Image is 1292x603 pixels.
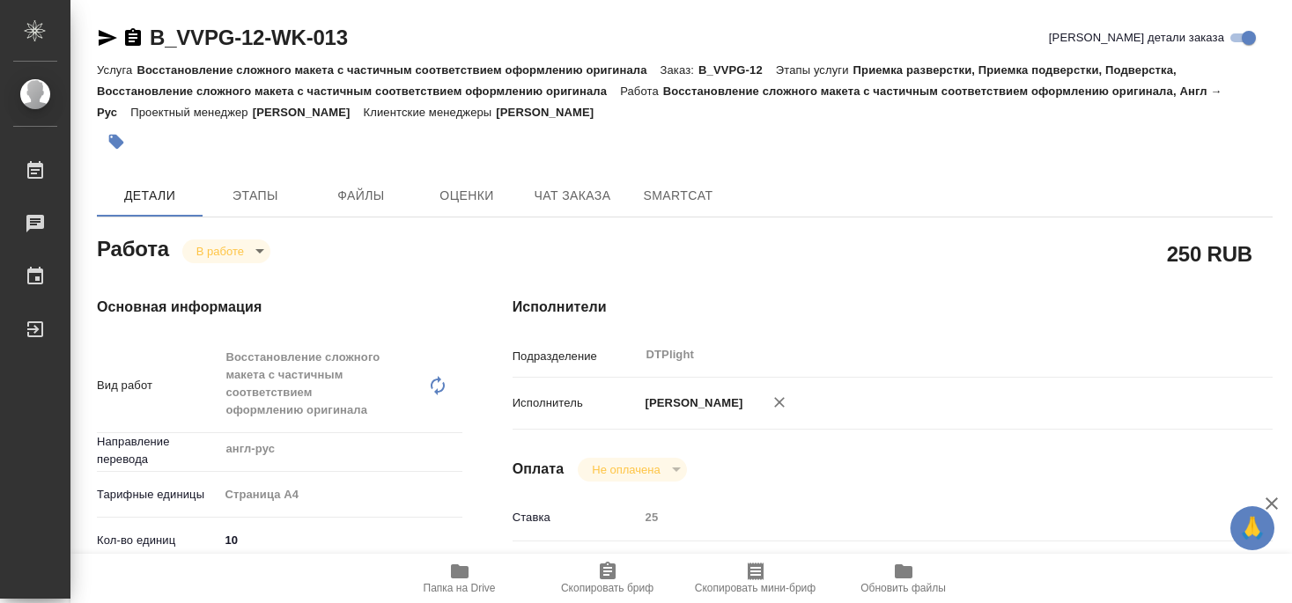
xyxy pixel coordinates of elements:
h4: Исполнители [513,297,1273,318]
p: [PERSON_NAME] [253,106,364,119]
button: Добавить тэг [97,122,136,161]
button: Папка на Drive [386,554,534,603]
p: Клиентские менеджеры [364,106,497,119]
div: RUB [639,548,1209,578]
p: Ставка [513,509,639,526]
p: Заказ: [661,63,698,77]
p: Подразделение [513,348,639,365]
span: [PERSON_NAME] детали заказа [1049,29,1224,47]
button: Обновить файлы [830,554,978,603]
div: В работе [578,458,686,482]
input: ✎ Введи что-нибудь [218,527,462,553]
p: Работа [620,85,663,98]
button: Скопировать ссылку для ЯМессенджера [97,27,118,48]
p: Услуга [97,63,137,77]
span: Чат заказа [530,185,615,207]
span: Файлы [319,185,403,207]
h2: 250 RUB [1167,239,1252,268]
span: Детали [107,185,192,207]
button: Скопировать бриф [534,554,682,603]
p: Тарифные единицы [97,486,218,504]
p: Кол-во единиц [97,532,218,549]
span: Скопировать бриф [561,582,653,594]
button: Удалить исполнителя [760,383,799,422]
input: Пустое поле [639,504,1209,530]
span: Этапы [213,185,298,207]
button: Скопировать ссылку [122,27,144,48]
button: В работе [191,244,249,259]
h4: Оплата [513,459,565,480]
p: B_VVPG-12 [698,63,776,77]
a: B_VVPG-12-WK-013 [150,26,348,49]
p: [PERSON_NAME] [639,394,743,412]
button: 🙏 [1230,506,1274,550]
p: Исполнитель [513,394,639,412]
button: Не оплачена [587,462,665,477]
p: Вид работ [97,377,218,394]
span: SmartCat [636,185,720,207]
p: [PERSON_NAME] [496,106,607,119]
p: Проектный менеджер [130,106,252,119]
span: Скопировать мини-бриф [695,582,816,594]
h4: Основная информация [97,297,442,318]
div: В работе [182,239,270,263]
p: Этапы услуги [776,63,853,77]
span: Папка на Drive [424,582,496,594]
h2: Работа [97,232,169,263]
span: 🙏 [1237,510,1267,547]
button: Скопировать мини-бриф [682,554,830,603]
span: Обновить файлы [860,582,946,594]
div: Страница А4 [218,480,462,510]
p: Восстановление сложного макета с частичным соответствием оформлению оригинала [137,63,660,77]
span: Оценки [425,185,509,207]
p: Направление перевода [97,433,218,468]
